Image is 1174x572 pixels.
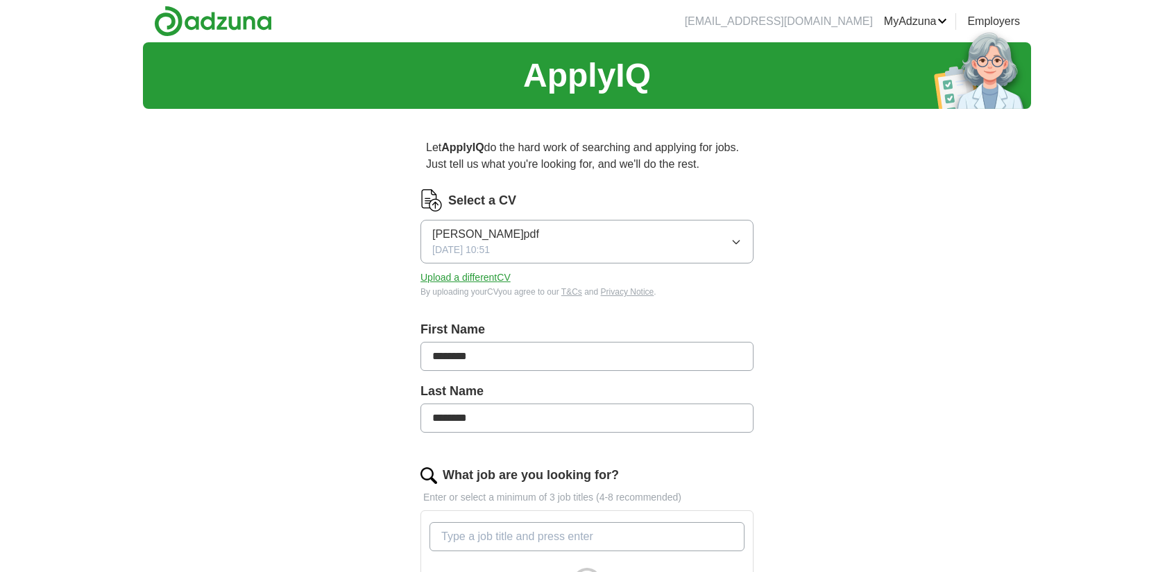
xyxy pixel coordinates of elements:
label: Last Name [420,382,754,401]
img: Adzuna logo [154,6,272,37]
a: T&Cs [561,287,582,297]
p: Enter or select a minimum of 3 job titles (4-8 recommended) [420,490,754,505]
label: First Name [420,320,754,339]
div: By uploading your CV you agree to our and . [420,286,754,298]
li: [EMAIL_ADDRESS][DOMAIN_NAME] [685,13,873,30]
button: Upload a differentCV [420,270,511,285]
button: [PERSON_NAME]pdf[DATE] 10:51 [420,220,754,263]
a: Privacy Notice [601,287,654,297]
a: MyAdzuna [884,13,948,30]
img: CV Icon [420,189,443,211]
img: search.png [420,467,437,484]
label: Select a CV [448,191,516,210]
p: Let do the hard work of searching and applying for jobs. Just tell us what you're looking for, an... [420,134,754,178]
span: [DATE] 10:51 [432,243,490,257]
label: What job are you looking for? [443,466,619,485]
input: Type a job title and press enter [429,522,745,551]
span: [PERSON_NAME]pdf [432,226,539,243]
h1: ApplyIQ [523,51,651,101]
a: Employers [967,13,1020,30]
strong: ApplyIQ [441,141,484,153]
